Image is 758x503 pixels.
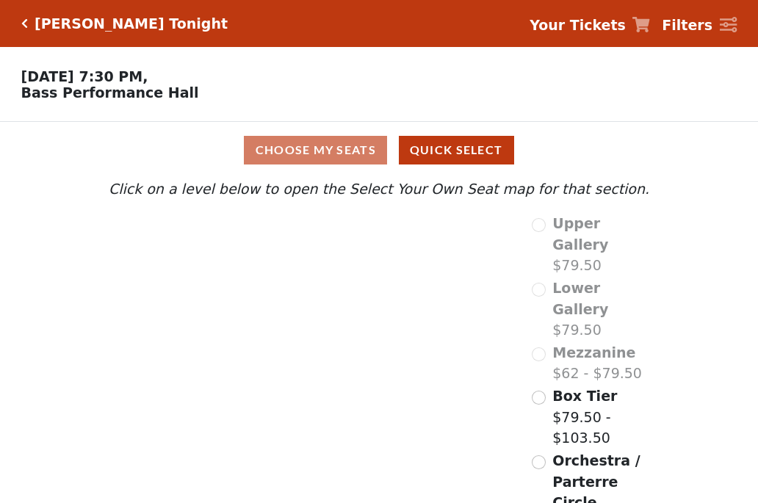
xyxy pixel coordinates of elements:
[552,342,642,384] label: $62 - $79.50
[552,215,608,253] span: Upper Gallery
[35,15,228,32] h5: [PERSON_NAME] Tonight
[530,17,626,33] strong: Your Tickets
[662,17,712,33] strong: Filters
[552,344,635,361] span: Mezzanine
[190,253,367,309] path: Lower Gallery - Seats Available: 0
[552,388,617,404] span: Box Tier
[552,278,653,341] label: $79.50
[662,15,737,36] a: Filters
[21,18,28,29] a: Click here to go back to filters
[399,136,514,164] button: Quick Select
[530,15,650,36] a: Your Tickets
[552,213,653,276] label: $79.50
[270,360,439,462] path: Orchestra / Parterre Circle - Seats Available: 564
[105,178,653,200] p: Click on a level below to open the Select Your Own Seat map for that section.
[177,220,344,261] path: Upper Gallery - Seats Available: 0
[552,386,653,449] label: $79.50 - $103.50
[552,280,608,317] span: Lower Gallery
